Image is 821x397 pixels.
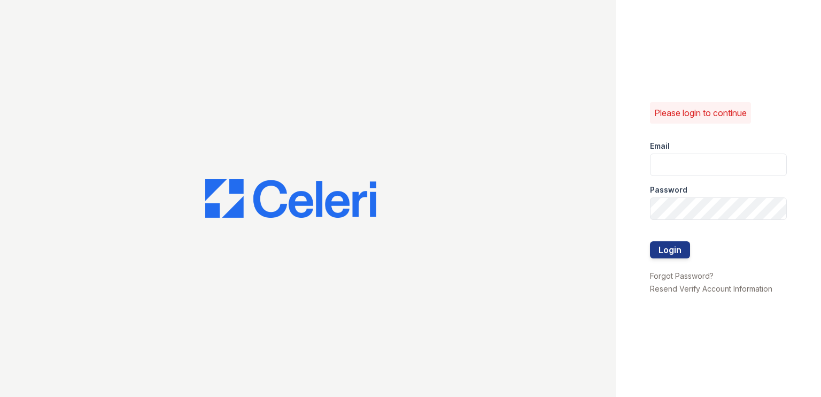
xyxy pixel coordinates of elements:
[654,106,747,119] p: Please login to continue
[650,185,687,195] label: Password
[650,284,772,293] a: Resend Verify Account Information
[650,141,670,151] label: Email
[650,271,714,280] a: Forgot Password?
[205,179,376,218] img: CE_Logo_Blue-a8612792a0a2168367f1c8372b55b34899dd931a85d93a1a3d3e32e68fde9ad4.png
[650,241,690,258] button: Login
